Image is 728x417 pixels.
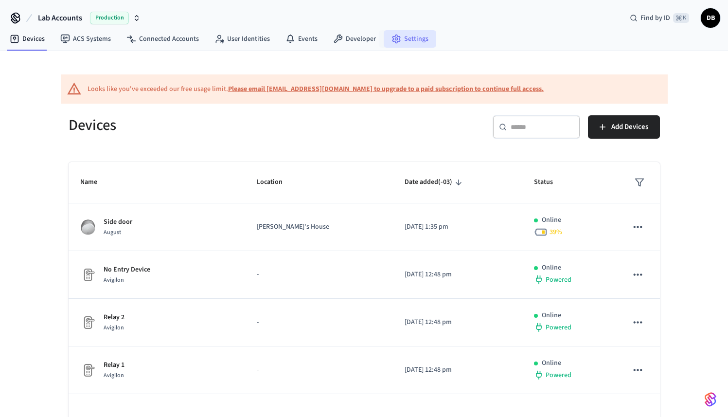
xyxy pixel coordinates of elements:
[104,276,124,284] span: Avigilon
[257,175,295,190] span: Location
[542,310,561,321] p: Online
[550,227,562,237] span: 39 %
[542,263,561,273] p: Online
[405,270,510,280] p: [DATE] 12:48 pm
[405,175,465,190] span: Date added(-03)
[80,267,96,283] img: Placeholder Lock Image
[104,228,121,236] span: August
[278,30,325,48] a: Events
[257,317,381,327] p: -
[2,30,53,48] a: Devices
[119,30,207,48] a: Connected Accounts
[104,360,124,370] p: Relay 1
[542,215,561,225] p: Online
[384,30,436,48] a: Settings
[405,365,510,375] p: [DATE] 12:48 pm
[546,370,571,380] span: Powered
[80,219,96,235] img: August Smart Lock (AUG-SL03-C02-S03)
[705,392,716,407] img: SeamLogoGradient.69752ec5.svg
[90,12,129,24] span: Production
[80,315,96,330] img: Placeholder Lock Image
[640,13,670,23] span: Find by ID
[104,265,150,275] p: No Entry Device
[257,365,381,375] p: -
[104,371,124,380] span: Avigilon
[207,30,278,48] a: User Identities
[702,9,719,27] span: DB
[80,175,110,190] span: Name
[325,30,384,48] a: Developer
[542,406,561,416] p: Offline
[88,84,544,94] div: Looks like you've exceeded our free usage limit.
[257,222,381,232] p: [PERSON_NAME]'s House
[673,13,689,23] span: ⌘ K
[611,121,648,133] span: Add Devices
[542,358,561,368] p: Online
[53,30,119,48] a: ACS Systems
[257,270,381,280] p: -
[104,324,124,332] span: Avigilon
[534,175,566,190] span: Status
[405,317,510,327] p: [DATE] 12:48 pm
[104,312,124,323] p: Relay 2
[69,115,358,135] h5: Devices
[80,363,96,378] img: Placeholder Lock Image
[701,8,720,28] button: DB
[622,9,697,27] div: Find by ID⌘ K
[38,12,82,24] span: Lab Accounts
[546,323,571,332] span: Powered
[228,84,544,94] a: Please email [EMAIL_ADDRESS][DOMAIN_NAME] to upgrade to a paid subscription to continue full access.
[405,222,510,232] p: [DATE] 1:35 pm
[588,115,660,139] button: Add Devices
[546,275,571,285] span: Powered
[104,217,132,227] p: Side door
